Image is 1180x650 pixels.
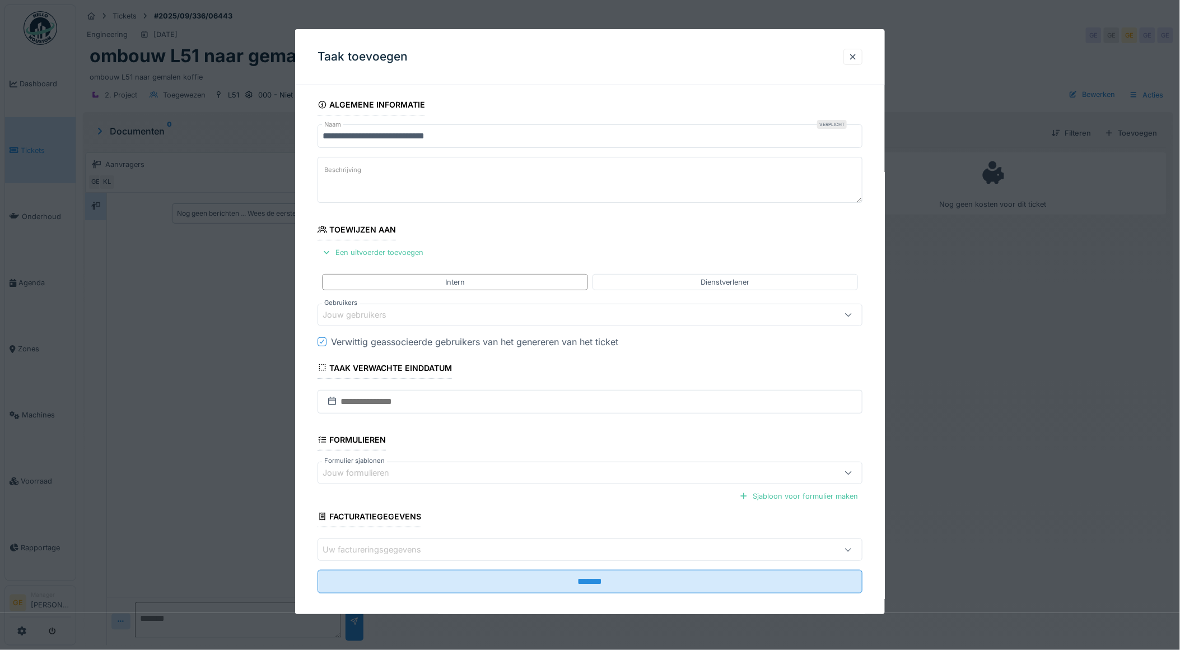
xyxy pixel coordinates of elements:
div: Dienstverlener [701,277,749,287]
div: Verplicht [817,120,847,129]
div: Formulieren [318,431,386,451]
div: Taak verwachte einddatum [318,360,453,379]
label: Formulier sjablonen [322,456,387,466]
div: Facturatiegegevens [318,508,422,527]
label: Gebruikers [322,298,360,308]
div: Jouw formulieren [323,467,405,479]
div: Verwittig geassocieerde gebruikers van het genereren van het ticket [331,335,618,349]
div: Algemene informatie [318,96,426,115]
label: Naam [322,120,343,129]
label: Beschrijving [322,163,363,177]
h3: Taak toevoegen [318,50,408,64]
div: Sjabloon voor formulier maken [735,489,862,504]
div: Jouw gebruikers [323,309,402,321]
div: Uw factureringsgegevens [323,544,437,556]
div: Intern [445,277,465,287]
div: Een uitvoerder toevoegen [318,245,428,261]
div: Toewijzen aan [318,221,397,240]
